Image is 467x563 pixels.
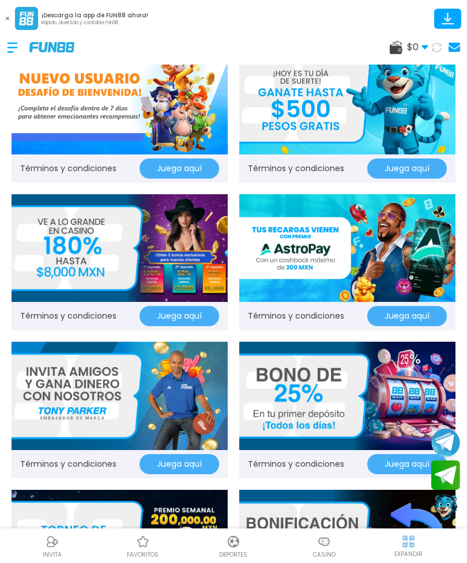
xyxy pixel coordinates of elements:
span: $ 0 [407,40,428,54]
a: Términos y condiciones [248,310,344,322]
button: Join telegram [431,460,460,490]
p: Deportes [219,550,247,559]
button: Juega aquí [140,454,219,474]
button: Juega aquí [367,454,447,474]
img: Casino Favoritos [136,535,150,549]
p: Rápido, divertido y confiable FUN88 [42,20,148,27]
a: Términos y condiciones [20,458,116,470]
img: App Logo [15,7,38,30]
a: Casino FavoritosCasino Favoritosfavoritos [97,533,188,559]
p: INVITA [43,550,62,559]
img: Company Logo [29,42,74,52]
button: Juega aquí [367,158,447,179]
img: Promo Banner [12,46,228,154]
img: Promo Banner [12,194,228,303]
button: Juega aquí [367,306,447,326]
p: ¡Descarga la app de FUN88 ahora! [42,11,148,20]
a: Términos y condiciones [20,310,116,322]
img: Deportes [227,535,240,549]
a: Términos y condiciones [248,163,344,175]
p: Casino [313,550,336,559]
img: Promo Banner [239,194,455,303]
button: Join telegram channel [431,428,460,458]
p: favoritos [127,550,159,559]
img: Promo Banner [239,342,455,450]
button: Juega aquí [140,306,219,326]
a: CasinoCasinoCasino [279,533,370,559]
img: Referral [46,535,59,549]
img: hide [401,534,416,549]
a: Términos y condiciones [248,458,344,470]
a: Términos y condiciones [20,163,116,175]
button: Juega aquí [140,158,219,179]
img: Promo Banner [239,46,455,154]
button: Contact customer service [431,493,460,523]
p: EXPANDIR [394,550,423,558]
img: Promo Banner [12,342,228,450]
a: DeportesDeportesDeportes [188,533,278,559]
img: Casino [317,535,331,549]
a: ReferralReferralINVITA [7,533,97,559]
